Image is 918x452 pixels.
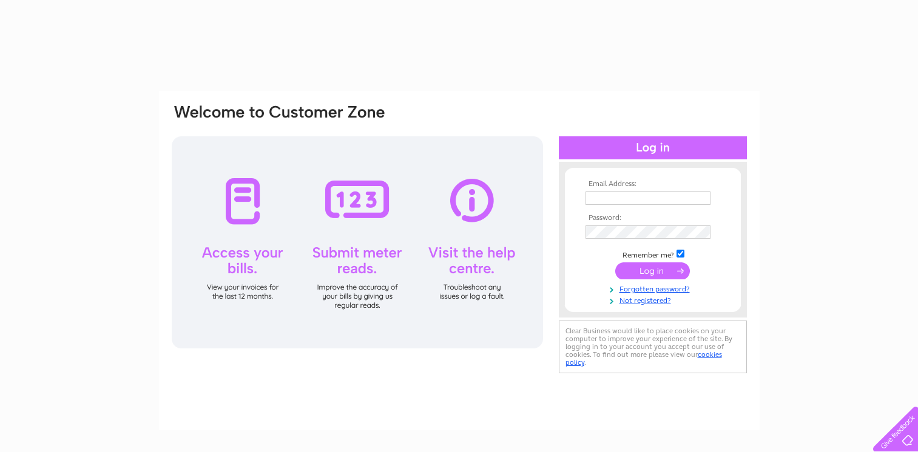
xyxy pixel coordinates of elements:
[586,294,723,305] a: Not registered?
[582,180,723,188] th: Email Address:
[582,248,723,260] td: Remember me?
[559,321,747,373] div: Clear Business would like to place cookies on your computer to improve your experience of the sit...
[565,350,722,367] a: cookies policy
[582,214,723,222] th: Password:
[586,282,723,294] a: Forgotten password?
[615,262,690,279] input: Submit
